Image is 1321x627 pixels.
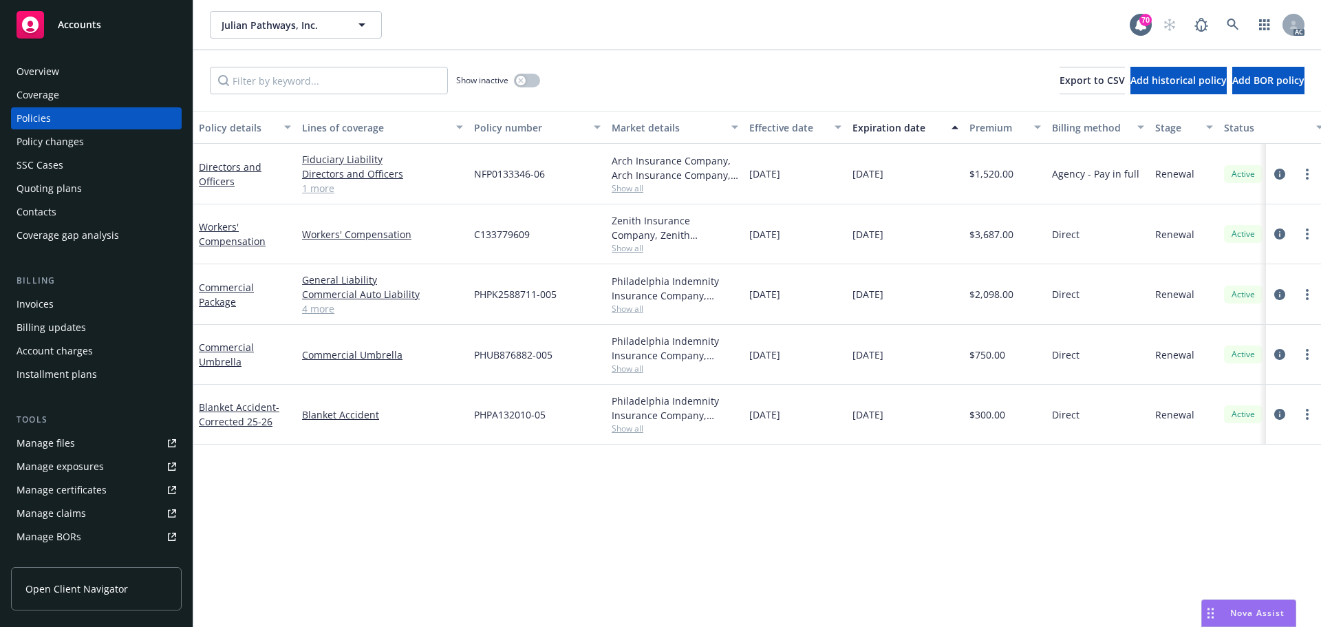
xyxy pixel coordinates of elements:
a: Commercial Auto Liability [302,287,463,301]
span: Direct [1052,348,1080,362]
span: C133779609 [474,227,530,242]
span: Renewal [1155,348,1194,362]
button: Lines of coverage [297,111,469,144]
a: Directors and Officers [302,167,463,181]
a: Manage certificates [11,479,182,501]
div: Manage exposures [17,456,104,478]
a: Installment plans [11,363,182,385]
div: Zenith Insurance Company, Zenith ([GEOGRAPHIC_DATA]) [612,213,738,242]
div: Manage certificates [17,479,107,501]
a: Invoices [11,293,182,315]
a: Manage BORs [11,526,182,548]
a: Coverage gap analysis [11,224,182,246]
a: circleInformation [1271,226,1288,242]
a: Account charges [11,340,182,362]
span: [DATE] [852,348,883,362]
div: Quoting plans [17,178,82,200]
span: PHPK2588711-005 [474,287,557,301]
a: Commercial Umbrella [302,348,463,362]
span: Active [1229,288,1257,301]
span: PHUB876882-005 [474,348,552,362]
div: Philadelphia Indemnity Insurance Company, [GEOGRAPHIC_DATA] Insurance Companies [612,334,738,363]
a: Coverage [11,84,182,106]
a: circleInformation [1271,286,1288,303]
button: Add historical policy [1130,67,1227,94]
span: [DATE] [852,227,883,242]
span: Renewal [1155,167,1194,181]
div: Stage [1155,120,1198,135]
div: Billing method [1052,120,1129,135]
input: Filter by keyword... [210,67,448,94]
div: Manage BORs [17,526,81,548]
div: Coverage gap analysis [17,224,119,246]
div: Coverage [17,84,59,106]
span: [DATE] [749,227,780,242]
a: Policy changes [11,131,182,153]
a: General Liability [302,273,463,287]
a: Commercial Package [199,281,254,308]
button: Add BOR policy [1232,67,1304,94]
span: Show all [612,363,738,374]
div: Policy number [474,120,586,135]
span: [DATE] [852,287,883,301]
div: Status [1224,120,1308,135]
div: Tools [11,413,182,427]
a: Overview [11,61,182,83]
div: Drag to move [1202,600,1219,626]
button: Export to CSV [1060,67,1125,94]
div: Premium [969,120,1026,135]
span: Show all [612,303,738,315]
div: Arch Insurance Company, Arch Insurance Company, Affinity [612,153,738,182]
span: Renewal [1155,407,1194,422]
button: Stage [1150,111,1218,144]
a: Search [1219,11,1247,39]
span: Active [1229,228,1257,240]
div: Policy changes [17,131,84,153]
a: Summary of insurance [11,549,182,571]
span: $300.00 [969,407,1005,422]
div: Manage claims [17,502,86,524]
div: Contacts [17,201,56,223]
a: circleInformation [1271,406,1288,423]
button: Market details [606,111,744,144]
div: Summary of insurance [17,549,121,571]
a: Billing updates [11,317,182,339]
span: [DATE] [749,407,780,422]
a: Manage exposures [11,456,182,478]
span: Active [1229,408,1257,421]
span: Direct [1052,227,1080,242]
a: Accounts [11,6,182,44]
div: Manage files [17,432,75,454]
button: Julian Pathways, Inc. [210,11,382,39]
a: more [1299,286,1315,303]
a: Start snowing [1156,11,1183,39]
span: Renewal [1155,287,1194,301]
button: Policy number [469,111,606,144]
span: Open Client Navigator [25,582,128,596]
a: more [1299,166,1315,182]
span: [DATE] [749,167,780,181]
span: Export to CSV [1060,74,1125,87]
div: Account charges [17,340,93,362]
span: Show all [612,182,738,194]
div: Philadelphia Indemnity Insurance Company, [GEOGRAPHIC_DATA] Insurance Companies [612,394,738,423]
span: Accounts [58,19,101,30]
a: Fiduciary Liability [302,152,463,167]
span: Julian Pathways, Inc. [222,18,341,32]
button: Policy details [193,111,297,144]
span: NFP0133346-06 [474,167,545,181]
a: Workers' Compensation [199,220,266,248]
a: Manage claims [11,502,182,524]
span: Direct [1052,407,1080,422]
div: Billing updates [17,317,86,339]
button: Expiration date [847,111,964,144]
a: Report a Bug [1188,11,1215,39]
span: [DATE] [852,407,883,422]
span: PHPA132010-05 [474,407,546,422]
a: 1 more [302,181,463,195]
a: Contacts [11,201,182,223]
div: Philadelphia Indemnity Insurance Company, [GEOGRAPHIC_DATA] Insurance Companies [612,274,738,303]
a: Policies [11,107,182,129]
a: circleInformation [1271,346,1288,363]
